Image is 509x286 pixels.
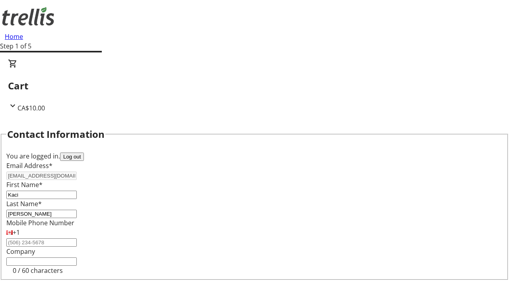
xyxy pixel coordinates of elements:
[6,180,43,189] label: First Name*
[13,266,63,275] tr-character-limit: 0 / 60 characters
[6,151,503,161] div: You are logged in.
[6,199,42,208] label: Last Name*
[60,153,84,161] button: Log out
[6,238,77,247] input: (506) 234-5678
[7,127,105,141] h2: Contact Information
[6,247,35,256] label: Company
[6,218,74,227] label: Mobile Phone Number
[6,161,52,170] label: Email Address*
[17,104,45,112] span: CA$10.00
[8,79,501,93] h2: Cart
[8,59,501,113] div: CartCA$10.00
